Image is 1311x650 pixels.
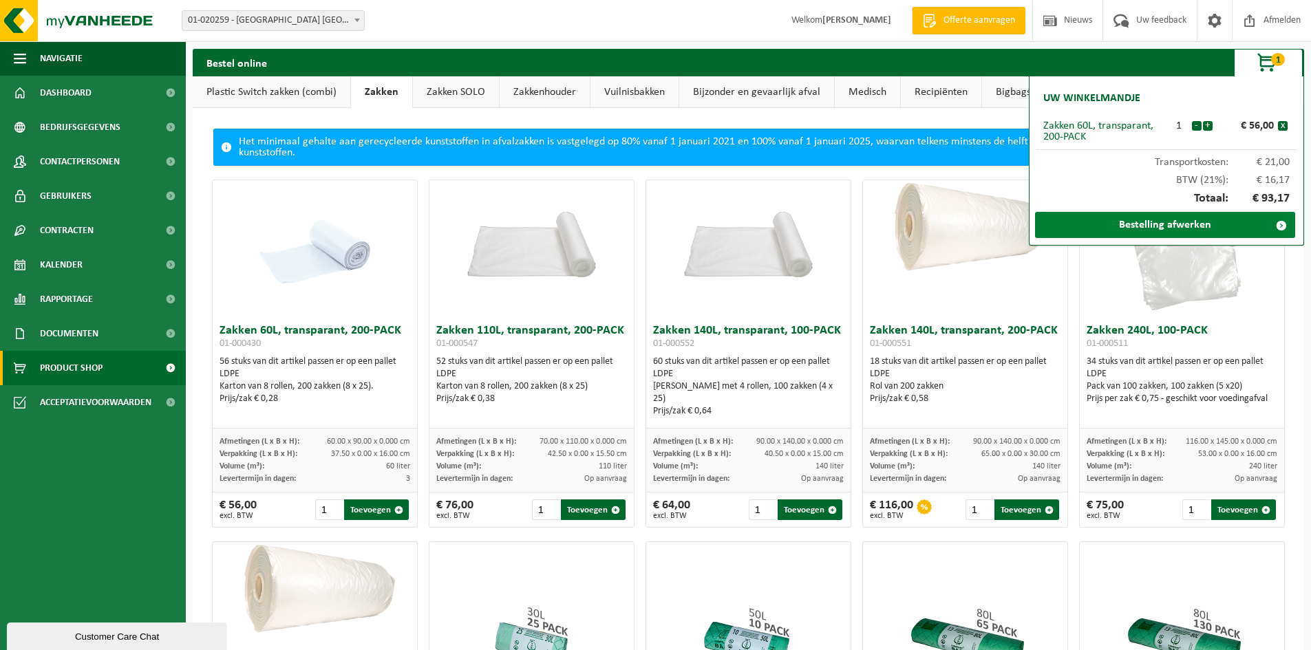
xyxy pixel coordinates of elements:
[331,450,410,458] span: 37.50 x 0.00 x 16.00 cm
[344,499,409,520] button: Toevoegen
[1198,450,1277,458] span: 53.00 x 0.00 x 16.00 cm
[315,499,343,520] input: 1
[1036,83,1147,113] h2: Uw winkelmandje
[912,7,1025,34] a: Offerte aanvragen
[981,450,1060,458] span: 65.00 x 0.00 x 30.00 cm
[1249,462,1277,470] span: 240 liter
[1216,120,1278,131] div: € 56,00
[213,542,417,644] img: 01-000510
[1113,180,1251,318] img: 01-000511
[220,393,410,405] div: Prijs/zak € 0,28
[40,282,93,316] span: Rapportage
[40,110,120,144] span: Bedrijfsgegevens
[220,325,410,352] h3: Zakken 60L, transparant, 200-PACK
[599,462,627,470] span: 110 liter
[646,180,851,283] img: 01-000552
[765,450,844,458] span: 40.50 x 0.00 x 15.00 cm
[870,356,1060,405] div: 18 stuks van dit artikel passen er op een pallet
[1087,512,1124,520] span: excl. BTW
[653,437,733,446] span: Afmetingen (L x B x H):
[40,179,92,213] span: Gebruikers
[220,437,299,446] span: Afmetingen (L x B x H):
[436,499,473,520] div: € 76,00
[40,213,94,248] span: Contracten
[1234,49,1303,76] button: 1
[182,11,364,30] span: 01-020259 - BANVERCO NV - OOSTENDE
[327,437,410,446] span: 60.00 x 90.00 x 0.000 cm
[870,462,915,470] span: Volume (m³):
[436,475,513,483] span: Levertermijn in dagen:
[239,129,1256,165] div: Het minimaal gehalte aan gerecycleerde kunststoffen in afvalzakken is vastgelegd op 80% vanaf 1 j...
[182,10,365,31] span: 01-020259 - BANVERCO NV - OOSTENDE
[966,499,994,520] input: 1
[436,393,627,405] div: Prijs/zak € 0,38
[1087,437,1166,446] span: Afmetingen (L x B x H):
[870,512,913,520] span: excl. BTW
[1228,193,1290,205] span: € 93,17
[1036,150,1297,168] div: Transportkosten:
[220,338,261,349] span: 01-000430
[584,475,627,483] span: Op aanvraag
[1087,338,1128,349] span: 01-000511
[994,499,1059,520] button: Toevoegen
[653,380,844,405] div: [PERSON_NAME] met 4 rollen, 100 zakken (4 x 25)
[982,76,1045,108] a: Bigbags
[1036,186,1297,212] div: Totaal:
[436,380,627,393] div: Karton van 8 rollen, 200 zakken (8 x 25)
[193,76,350,108] a: Plastic Switch zakken (combi)
[220,368,410,380] div: LDPE
[973,437,1060,446] span: 90.00 x 140.00 x 0.000 cm
[220,356,410,405] div: 56 stuks van dit artikel passen er op een pallet
[1278,121,1288,131] button: x
[870,380,1060,393] div: Rol van 200 zakken
[653,368,844,380] div: LDPE
[863,180,1067,283] img: 01-000551
[1186,437,1277,446] span: 116.00 x 145.00 x 0.000 cm
[351,76,412,108] a: Zakken
[778,499,842,520] button: Toevoegen
[386,462,410,470] span: 60 liter
[1087,499,1124,520] div: € 75,00
[220,380,410,393] div: Karton van 8 rollen, 200 zakken (8 x 25).
[1043,120,1166,142] div: Zakken 60L, transparant, 200-PACK
[1087,450,1164,458] span: Verpakking (L x B x H):
[901,76,981,108] a: Recipiënten
[540,437,627,446] span: 70.00 x 110.00 x 0.000 cm
[500,76,590,108] a: Zakkenhouder
[1087,325,1277,352] h3: Zakken 240L, 100-PACK
[870,450,948,458] span: Verpakking (L x B x H):
[220,499,257,520] div: € 56,00
[653,356,844,418] div: 60 stuks van dit artikel passen er op een pallet
[870,368,1060,380] div: LDPE
[1087,356,1277,405] div: 34 stuks van dit artikel passen er op een pallet
[870,499,913,520] div: € 116,00
[1203,121,1213,131] button: +
[436,462,481,470] span: Volume (m³):
[653,462,698,470] span: Volume (m³):
[436,325,627,352] h3: Zakken 110L, transparant, 200-PACK
[679,76,834,108] a: Bijzonder en gevaarlijk afval
[590,76,679,108] a: Vuilnisbakken
[220,462,264,470] span: Volume (m³):
[1166,120,1191,131] div: 1
[1087,393,1277,405] div: Prijs per zak € 0,75 - geschikt voor voedingafval
[40,41,83,76] span: Navigatie
[436,368,627,380] div: LDPE
[193,49,281,76] h2: Bestel online
[1036,168,1297,186] div: BTW (21%):
[1182,499,1211,520] input: 1
[940,14,1019,28] span: Offerte aanvragen
[246,180,384,318] img: 01-000430
[1211,499,1276,520] button: Toevoegen
[40,351,103,385] span: Product Shop
[1235,475,1277,483] span: Op aanvraag
[40,385,151,420] span: Acceptatievoorwaarden
[406,475,410,483] span: 3
[436,512,473,520] span: excl. BTW
[220,512,257,520] span: excl. BTW
[822,15,891,25] strong: [PERSON_NAME]
[653,450,731,458] span: Verpakking (L x B x H):
[436,356,627,405] div: 52 stuks van dit artikel passen er op een pallet
[801,475,844,483] span: Op aanvraag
